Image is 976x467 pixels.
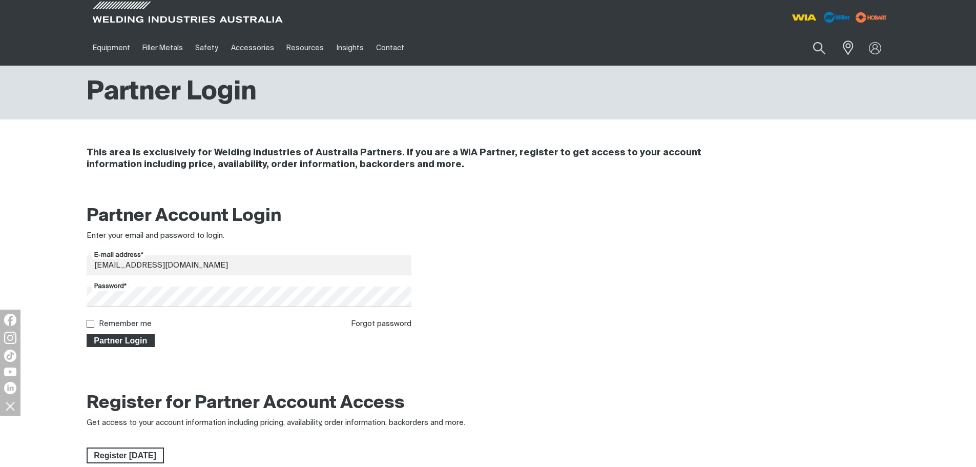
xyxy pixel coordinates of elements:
a: Safety [189,30,224,66]
label: Remember me [99,320,152,328]
a: Forgot password [351,320,411,328]
h2: Register for Partner Account Access [87,392,405,415]
button: Search products [802,36,837,60]
a: Filler Metals [136,30,189,66]
img: Instagram [4,332,16,344]
h4: This area is exclusively for Welding Industries of Australia Partners. If you are a WIA Partner, ... [87,147,753,171]
img: TikTok [4,350,16,362]
a: Resources [280,30,330,66]
a: Insights [330,30,369,66]
button: Partner Login [87,334,155,348]
h1: Partner Login [87,76,257,109]
span: Get access to your account information including pricing, availability, order information, backor... [87,419,465,427]
img: Facebook [4,314,16,326]
img: LinkedIn [4,382,16,394]
a: Register Today [87,448,164,464]
img: YouTube [4,368,16,376]
nav: Main [87,30,689,66]
img: hide socials [2,397,19,415]
a: Equipment [87,30,136,66]
input: Product name or item number... [788,36,836,60]
h2: Partner Account Login [87,205,412,228]
div: Enter your email and password to login. [87,230,412,242]
span: Partner Login [88,334,154,348]
span: Register [DATE] [88,448,163,464]
a: Contact [370,30,410,66]
a: Accessories [225,30,280,66]
img: miller [853,10,890,25]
